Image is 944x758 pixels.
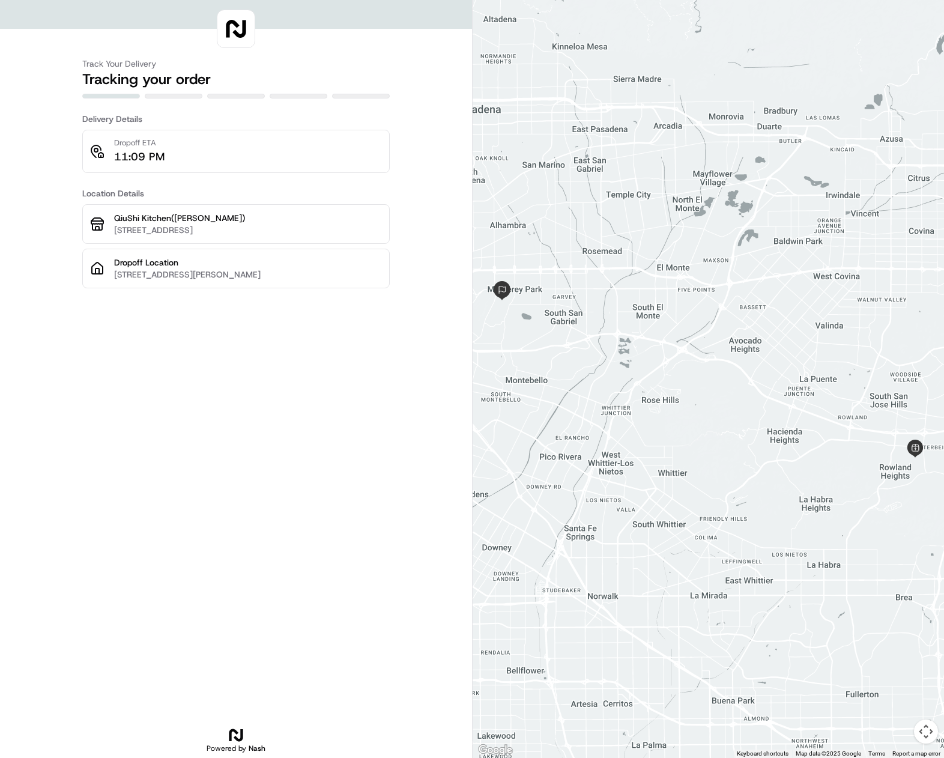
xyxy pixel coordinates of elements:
p: [STREET_ADDRESS] [114,224,382,236]
button: Map camera controls [914,720,938,744]
p: 11:09 PM [114,148,165,165]
h3: Delivery Details [82,113,390,125]
span: Map data ©2025 Google [796,750,861,757]
p: QiuShi Kitchen([PERSON_NAME]) [114,212,382,224]
h2: Powered by [207,744,265,753]
p: Dropoff ETA [114,138,165,148]
h2: Tracking your order [82,70,390,89]
span: Nash [249,744,265,753]
img: Google [476,742,515,758]
a: Report a map error [892,750,940,757]
p: Dropoff Location [114,256,382,268]
p: [STREET_ADDRESS][PERSON_NAME] [114,268,382,280]
button: Keyboard shortcuts [737,750,788,758]
h3: Location Details [82,187,390,199]
a: Open this area in Google Maps (opens a new window) [476,742,515,758]
h3: Track Your Delivery [82,58,390,70]
a: Terms (opens in new tab) [868,750,885,757]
